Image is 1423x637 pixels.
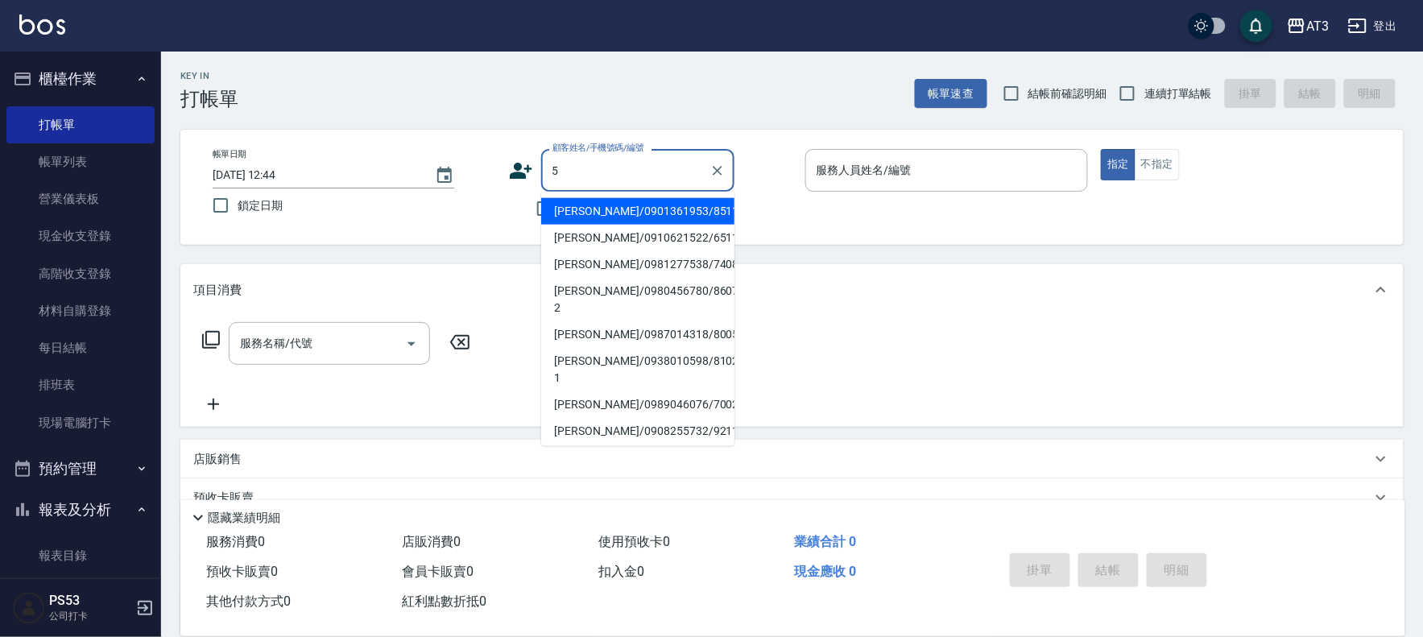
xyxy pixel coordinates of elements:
span: 預收卡販賣 0 [206,564,278,579]
button: 指定 [1101,149,1136,180]
h5: PS53 [49,593,131,609]
span: 鎖定日期 [238,197,283,214]
button: AT3 [1280,10,1335,43]
li: [PERSON_NAME]/0910621522/651106 [541,225,734,251]
h2: Key In [180,71,238,81]
img: Person [13,592,45,624]
h3: 打帳單 [180,88,238,110]
span: 扣入金 0 [598,564,644,579]
button: 帳單速查 [915,79,987,109]
button: Choose date, selected date is 2025-10-14 [425,156,464,195]
button: 報表及分析 [6,489,155,531]
span: 使用預收卡 0 [598,534,670,549]
a: 店家日報表 [6,574,155,611]
div: 店販銷售 [180,440,1404,478]
a: 營業儀表板 [6,180,155,217]
span: 紅利點數折抵 0 [403,594,487,609]
li: [PERSON_NAME]/0966825818/020703 [541,445,734,471]
li: [PERSON_NAME]/0980456780/860712-2 [541,278,734,321]
a: 現金收支登錄 [6,217,155,254]
p: 預收卡販賣 [193,490,254,507]
p: 店販銷售 [193,451,242,468]
a: 排班表 [6,366,155,403]
button: 不指定 [1135,149,1180,180]
span: 結帳前確認明細 [1028,85,1107,102]
div: 項目消費 [180,264,1404,316]
span: 會員卡販賣 0 [403,564,474,579]
a: 高階收支登錄 [6,255,155,292]
button: Open [399,331,424,357]
a: 現場電腦打卡 [6,404,155,441]
span: 業績合計 0 [795,534,857,549]
span: 服務消費 0 [206,534,265,549]
button: 預約管理 [6,448,155,490]
li: [PERSON_NAME]/0938010598/810216-1 [541,348,734,391]
button: save [1240,10,1272,42]
a: 材料自購登錄 [6,292,155,329]
button: Clear [706,159,729,182]
li: [PERSON_NAME]/0908255732/921111 [541,418,734,445]
input: YYYY/MM/DD hh:mm [213,162,419,188]
p: 公司打卡 [49,609,131,623]
span: 店販消費 0 [403,534,461,549]
li: [PERSON_NAME]/0989046076/700215 [541,391,734,418]
span: 其他付款方式 0 [206,594,291,609]
span: 現金應收 0 [795,564,857,579]
li: [PERSON_NAME]/0981277538/740822 [541,251,734,278]
p: 項目消費 [193,282,242,299]
div: 預收卡販賣 [180,478,1404,517]
button: 櫃檯作業 [6,58,155,100]
img: Logo [19,14,65,35]
a: 每日結帳 [6,329,155,366]
button: 登出 [1342,11,1404,41]
label: 帳單日期 [213,148,246,160]
div: AT3 [1306,16,1329,36]
a: 帳單列表 [6,143,155,180]
span: 連續打單結帳 [1144,85,1212,102]
a: 打帳單 [6,106,155,143]
p: 隱藏業績明細 [208,510,280,527]
li: [PERSON_NAME]/0901361953/851130 [541,198,734,225]
li: [PERSON_NAME]/0987014318/800520 [541,321,734,348]
label: 顧客姓名/手機號碼/編號 [552,142,644,154]
a: 報表目錄 [6,537,155,574]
